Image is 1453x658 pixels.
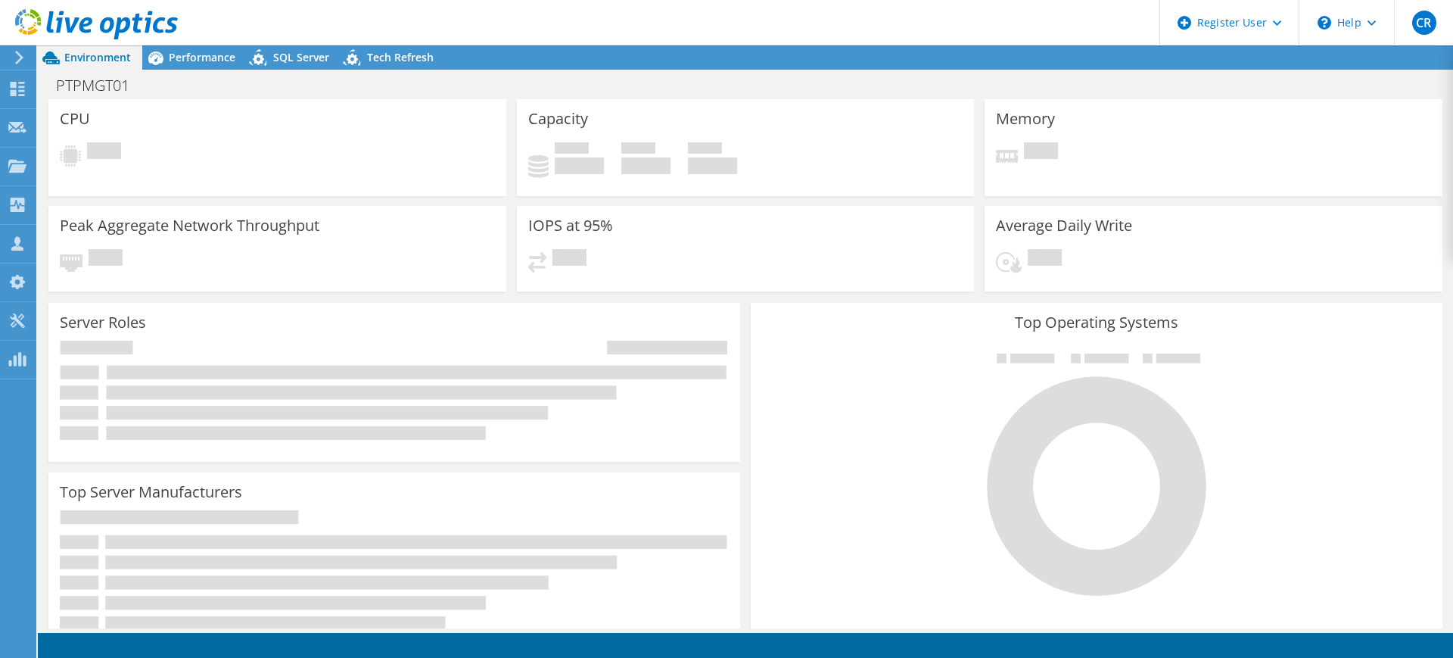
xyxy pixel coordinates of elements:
[555,142,589,157] span: Used
[552,249,586,270] span: Pending
[528,217,613,234] h3: IOPS at 95%
[1028,249,1062,270] span: Pending
[367,50,434,64] span: Tech Refresh
[996,111,1055,127] h3: Memory
[60,484,242,501] h3: Top Server Manufacturers
[273,50,329,64] span: SQL Server
[89,249,123,270] span: Pending
[688,157,737,174] h4: 0 GiB
[60,314,146,331] h3: Server Roles
[621,157,670,174] h4: 0 GiB
[996,217,1132,234] h3: Average Daily Write
[87,142,121,163] span: Pending
[49,77,153,94] h1: PTPMGT01
[528,111,588,127] h3: Capacity
[688,142,722,157] span: Total
[555,157,604,174] h4: 0 GiB
[64,50,131,64] span: Environment
[60,217,319,234] h3: Peak Aggregate Network Throughput
[762,314,1431,331] h3: Top Operating Systems
[1318,16,1331,30] svg: \n
[169,50,235,64] span: Performance
[1412,11,1436,35] span: CR
[1024,142,1058,163] span: Pending
[60,111,90,127] h3: CPU
[621,142,655,157] span: Free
